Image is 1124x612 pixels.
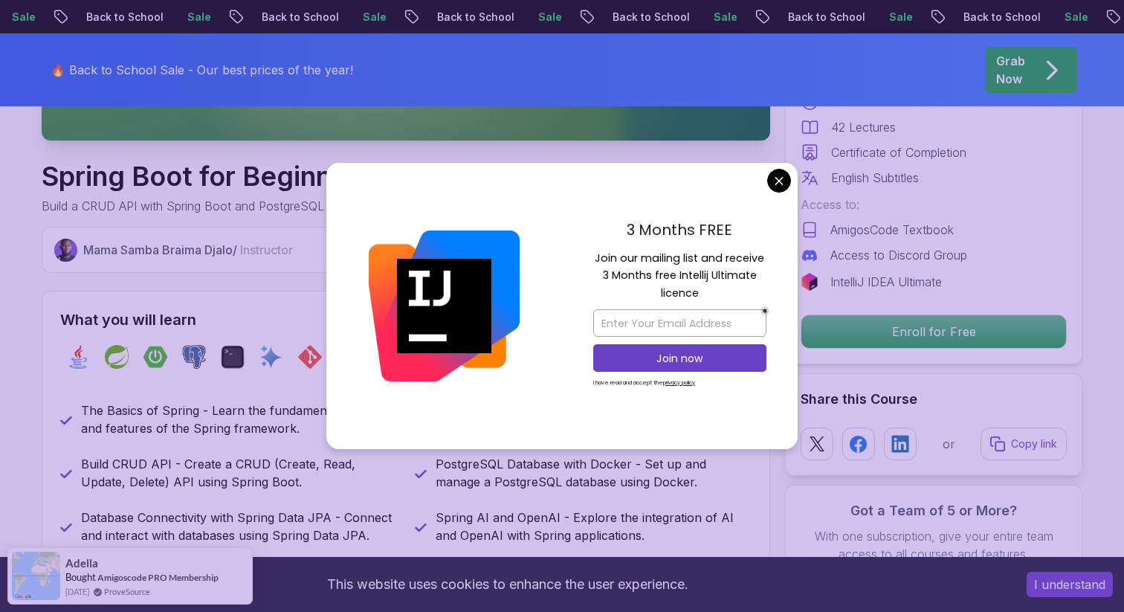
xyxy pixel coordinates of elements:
a: Amigoscode PRO Membership [97,572,219,583]
p: or [943,435,955,453]
p: IntelliJ IDEA Ultimate [830,273,942,291]
p: Build a CRUD API with Spring Boot and PostgreSQL database using Spring Data JPA and Spring AI [42,197,578,215]
p: Certificate of Completion [831,144,966,161]
img: spring logo [105,345,129,369]
p: Sale [758,10,806,25]
p: 42 Lectures [831,118,896,136]
p: Back to School [131,10,232,25]
img: postgres logo [182,345,206,369]
p: Sale [407,10,455,25]
p: Sale [934,10,981,25]
img: Nelson Djalo [54,239,77,262]
p: Back to School [833,10,934,25]
button: Enroll for Free [801,315,1067,349]
p: AmigosCode Textbook [830,221,954,239]
p: Enroll for Free [801,315,1066,348]
p: Back to School [482,10,583,25]
h2: Share this Course [801,389,1067,410]
p: Access to Discord Group [830,246,967,264]
div: This website uses cookies to enhance the user experience. [11,568,1004,601]
img: git logo [298,345,322,369]
p: 🔥 Back to School Sale - Our best prices of the year! [51,61,353,79]
img: provesource social proof notification image [12,552,60,600]
p: Back to School [1008,10,1109,25]
p: Sale [56,10,104,25]
button: Accept cookies [1027,572,1113,597]
h1: Spring Boot for Beginners [42,161,578,191]
span: Adella [65,557,98,570]
span: Instructor [240,242,293,257]
img: terminal logo [221,345,245,369]
p: Back to School [306,10,407,25]
p: Access to: [801,196,1067,213]
a: ProveSource [104,585,150,598]
p: The Basics of Spring - Learn the fundamental concepts and features of the Spring framework. [81,402,397,437]
h2: What you will learn [60,309,752,330]
button: Copy link [981,428,1067,460]
p: Sale [232,10,280,25]
span: Bought [65,571,96,583]
p: Build CRUD API - Create a CRUD (Create, Read, Update, Delete) API using Spring Boot. [81,455,397,491]
img: jetbrains logo [801,273,818,291]
p: Sale [583,10,630,25]
p: Database Connectivity with Spring Data JPA - Connect and interact with databases using Spring Dat... [81,509,397,544]
p: Copy link [1011,437,1057,451]
h3: Got a Team of 5 or More? [801,500,1067,521]
p: Back to School [657,10,758,25]
p: With one subscription, give your entire team access to all courses and features. [801,527,1067,563]
img: spring-boot logo [143,345,167,369]
p: Spring AI and OpenAI - Explore the integration of AI and OpenAI with Spring applications. [436,509,752,544]
p: Mama Samba Braima Djalo / [83,241,293,259]
span: [DATE] [65,585,89,598]
p: Grab Now [996,52,1025,88]
p: English Subtitles [831,169,919,187]
p: PostgreSQL Database with Docker - Set up and manage a PostgreSQL database using Docker. [436,455,752,491]
img: ai logo [259,345,283,369]
img: java logo [66,345,90,369]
